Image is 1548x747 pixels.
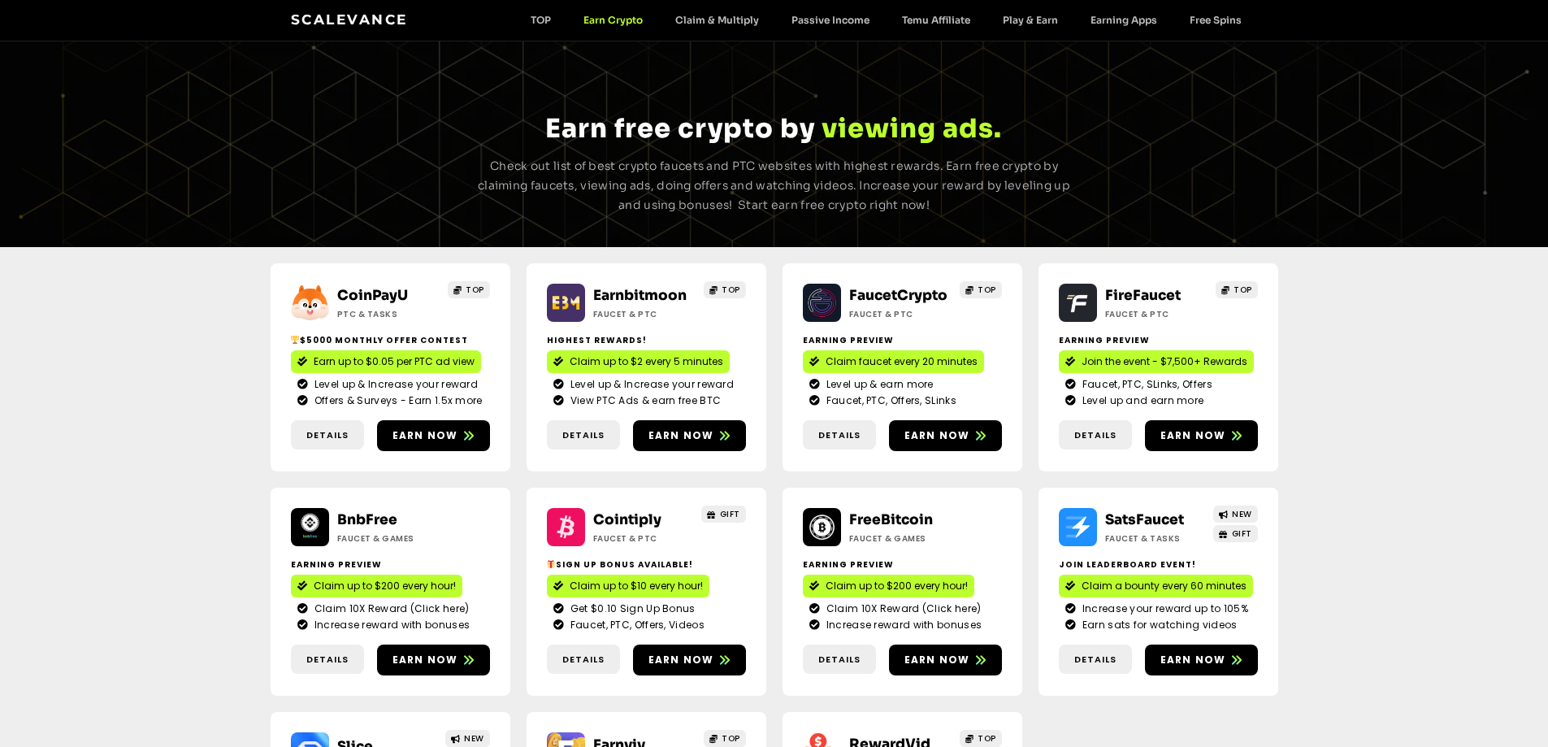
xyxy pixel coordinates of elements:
h2: Faucet & Games [849,532,951,545]
a: Earn now [889,645,1002,675]
a: Earn now [377,645,490,675]
a: Earn now [1145,645,1258,675]
a: NEW [445,730,490,747]
a: SatsFaucet [1105,511,1184,528]
h2: Earning Preview [1059,334,1258,346]
a: Scalevance [291,11,408,28]
a: GIFT [701,506,746,523]
h2: Faucet & Tasks [1105,532,1207,545]
h2: Faucet & PTC [593,308,695,320]
a: NEW [1213,506,1258,523]
span: Details [818,653,861,667]
span: TOP [978,284,996,296]
a: TOP [960,281,1002,298]
a: Free Spins [1173,14,1258,26]
span: Earn sats for watching videos [1078,618,1238,632]
a: Details [547,645,620,675]
a: Details [291,420,364,450]
h2: Faucet & PTC [849,308,951,320]
a: CoinPayU [337,287,408,304]
span: TOP [1234,284,1252,296]
a: TOP [448,281,490,298]
a: Claim faucet every 20 minutes [803,350,984,373]
h2: Join Leaderboard event! [1059,558,1258,571]
a: TOP [1216,281,1258,298]
span: NEW [464,732,484,745]
span: NEW [1232,508,1252,520]
a: Claim 10X Reward (Click here) [809,602,995,616]
span: Earn now [904,428,970,443]
a: Earn now [1145,420,1258,451]
span: Claim faucet every 20 minutes [826,354,978,369]
span: Level up & Increase your reward [566,377,734,392]
span: TOP [466,284,484,296]
a: Cointiply [593,511,661,528]
a: FaucetCrypto [849,287,947,304]
span: Earn free crypto by [545,112,815,145]
span: TOP [978,732,996,745]
a: TOP [514,14,567,26]
a: Earnbitmoon [593,287,687,304]
span: Details [818,428,861,442]
span: Level up & earn more [822,377,934,392]
a: Claim & Multiply [659,14,775,26]
span: Claim up to $200 every hour! [826,579,968,593]
a: TOP [704,281,746,298]
span: Earn now [392,428,458,443]
span: Faucet, PTC, Offers, SLinks [822,393,956,408]
a: Details [1059,645,1132,675]
span: Claim a bounty every 60 minutes [1082,579,1247,593]
span: Earn now [648,653,714,667]
a: Details [1059,420,1132,450]
span: Increase your reward up to 105% [1078,602,1248,616]
h2: Earning Preview [291,558,490,571]
h2: $5000 Monthly Offer contest [291,334,490,346]
span: Join the event - $7,500+ Rewards [1082,354,1247,369]
span: Details [1074,428,1117,442]
a: TOP [960,730,1002,747]
span: Details [562,428,605,442]
img: 🏆 [291,336,299,344]
a: FreeBitcoin [849,511,933,528]
a: FireFaucet [1105,287,1181,304]
a: Claim up to $200 every hour! [803,575,974,597]
span: Details [562,653,605,667]
a: Earn Crypto [567,14,659,26]
span: TOP [722,284,740,296]
a: Details [803,420,876,450]
a: Earn now [889,420,1002,451]
img: 🎁 [547,560,555,568]
a: Details [803,645,876,675]
a: Earn now [377,420,490,451]
span: Claim 10X Reward (Click here) [310,602,470,616]
span: Details [306,428,349,442]
span: Earn now [648,428,714,443]
span: Details [306,653,349,667]
span: GIFT [720,508,740,520]
h2: Faucet & PTC [593,532,695,545]
span: Level up and earn more [1078,393,1204,408]
a: Details [547,420,620,450]
h2: ptc & Tasks [337,308,439,320]
a: Earn up to $0.05 per PTC ad view [291,350,481,373]
h2: Sign up bonus available! [547,558,746,571]
a: Claim up to $2 every 5 minutes [547,350,730,373]
span: TOP [722,732,740,745]
span: Claim 10X Reward (Click here) [822,602,982,616]
span: View PTC Ads & earn free BTC [566,393,721,408]
a: Join the event - $7,500+ Rewards [1059,350,1254,373]
a: Earn now [633,645,746,675]
a: Details [291,645,364,675]
span: Claim up to $200 every hour! [314,579,456,593]
h2: Faucet & PTC [1105,308,1207,320]
a: Claim up to $10 every hour! [547,575,709,597]
a: Claim up to $200 every hour! [291,575,462,597]
span: GIFT [1232,528,1252,540]
span: Earn now [904,653,970,667]
span: Claim up to $10 every hour! [570,579,703,593]
h2: Earning Preview [803,334,1002,346]
h2: Faucet & Games [337,532,439,545]
p: Check out list of best crypto faucets and PTC websites with highest rewards. Earn free crypto by ... [472,157,1077,215]
a: TOP [704,730,746,747]
a: Earning Apps [1074,14,1173,26]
